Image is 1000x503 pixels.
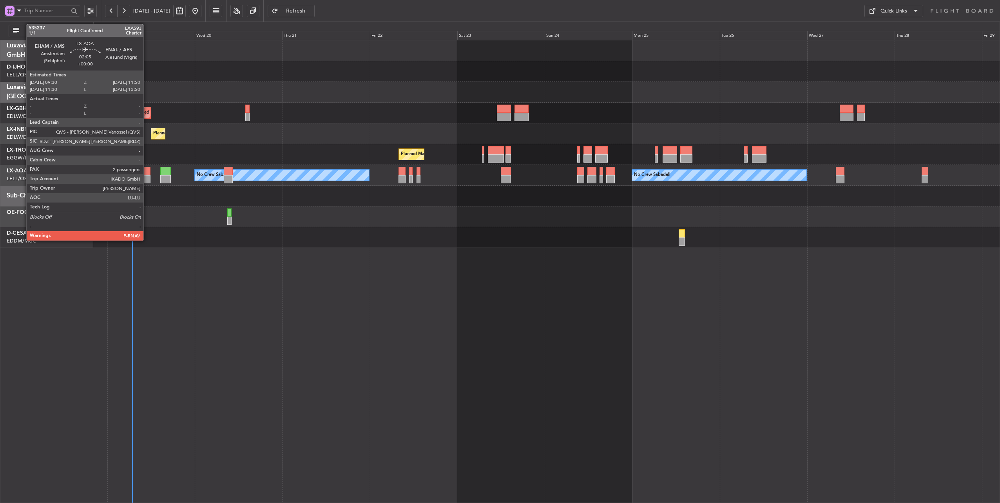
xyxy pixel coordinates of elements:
span: D-IJHO [7,64,25,70]
a: D-IJHOCitation Mustang [7,64,70,70]
div: Planned Maint Geneva (Cointrin) [153,128,218,139]
div: Mon 25 [632,31,719,40]
a: LX-INBFalcon 900EX EASy II [7,127,80,132]
a: EDDM/MUC [7,237,36,244]
button: All Aircraft [9,25,85,37]
span: LX-INB [7,127,24,132]
div: Thu 21 [282,31,370,40]
div: Unplanned Maint [GEOGRAPHIC_DATA] ([GEOGRAPHIC_DATA]) [128,107,257,119]
span: LX-AOA [7,168,27,174]
a: LELL/QSA [7,175,31,182]
a: EDLW/DTM [7,113,34,120]
input: Trip Number [24,5,69,16]
div: Wed 27 [807,31,895,40]
a: EGGW/LTN [7,154,34,161]
span: D-CESA [7,230,27,236]
span: [DATE] - [DATE] [133,7,170,14]
a: EDLW/DTM [7,134,34,141]
div: Sat 23 [457,31,545,40]
button: Quick Links [864,5,923,17]
span: All Aircraft [21,28,82,34]
span: Refresh [280,8,312,14]
div: Quick Links [880,7,907,15]
div: Fri 22 [370,31,457,40]
a: LELL/QSA [7,71,31,78]
div: No Crew Sabadell [197,169,233,181]
a: LX-AOACitation Mustang [7,168,72,174]
div: Wed 20 [195,31,282,40]
a: LX-GBHFalcon 7X [7,106,53,111]
span: OE-FOG [7,210,29,215]
button: Refresh [268,5,315,17]
div: Thu 28 [895,31,982,40]
div: Sun 24 [545,31,632,40]
div: Tue 19 [107,31,195,40]
div: [DATE] [95,23,109,30]
a: LX-TROLegacy 650 [7,147,55,153]
span: LX-GBH [7,106,27,111]
div: No Crew Sabadell [634,169,670,181]
a: OE-FOGCitation Mustang [7,210,73,215]
a: D-CESACitation Bravo [7,230,64,236]
div: Planned Maint [GEOGRAPHIC_DATA] ([GEOGRAPHIC_DATA]) [401,148,524,160]
div: Tue 26 [720,31,807,40]
span: LX-TRO [7,147,26,153]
